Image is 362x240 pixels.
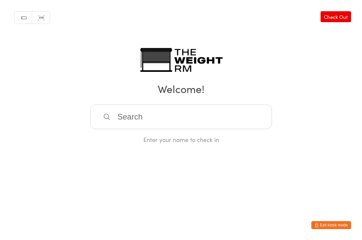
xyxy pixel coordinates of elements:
img: The Weight Rm [140,48,223,72]
input: Search [90,105,272,129]
div: Enter your name to check in [90,135,272,144]
h2: Welcome! [7,81,355,96]
a: Check Out [321,11,351,22]
button: Exit kiosk mode [311,221,351,229]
